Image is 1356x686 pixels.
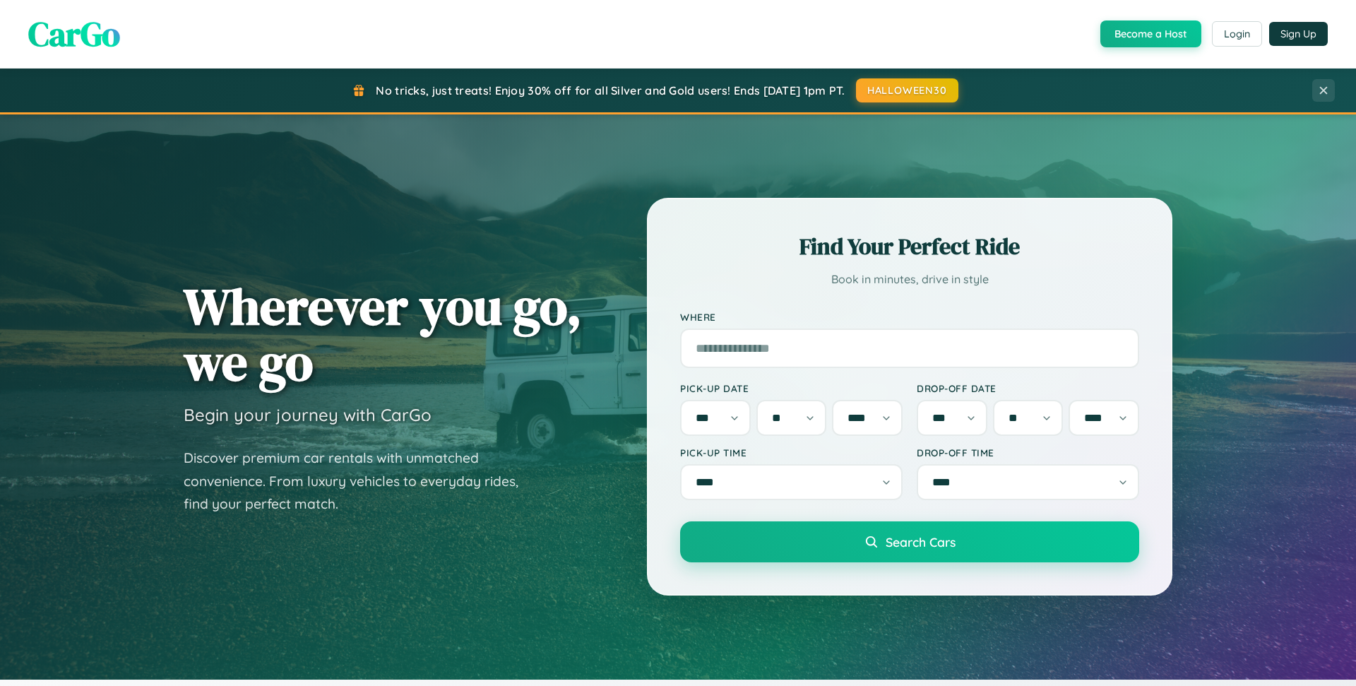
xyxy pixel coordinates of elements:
[680,311,1139,323] label: Where
[28,11,120,57] span: CarGo
[856,78,958,102] button: HALLOWEEN30
[680,269,1139,290] p: Book in minutes, drive in style
[184,447,537,516] p: Discover premium car rentals with unmatched convenience. From luxury vehicles to everyday rides, ...
[1100,20,1201,47] button: Become a Host
[376,83,845,97] span: No tricks, just treats! Enjoy 30% off for all Silver and Gold users! Ends [DATE] 1pm PT.
[917,447,1139,459] label: Drop-off Time
[917,382,1139,394] label: Drop-off Date
[184,278,582,390] h1: Wherever you go, we go
[184,404,432,425] h3: Begin your journey with CarGo
[1269,22,1328,46] button: Sign Up
[680,521,1139,562] button: Search Cars
[680,231,1139,262] h2: Find Your Perfect Ride
[680,447,903,459] label: Pick-up Time
[680,382,903,394] label: Pick-up Date
[886,534,956,550] span: Search Cars
[1212,21,1262,47] button: Login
